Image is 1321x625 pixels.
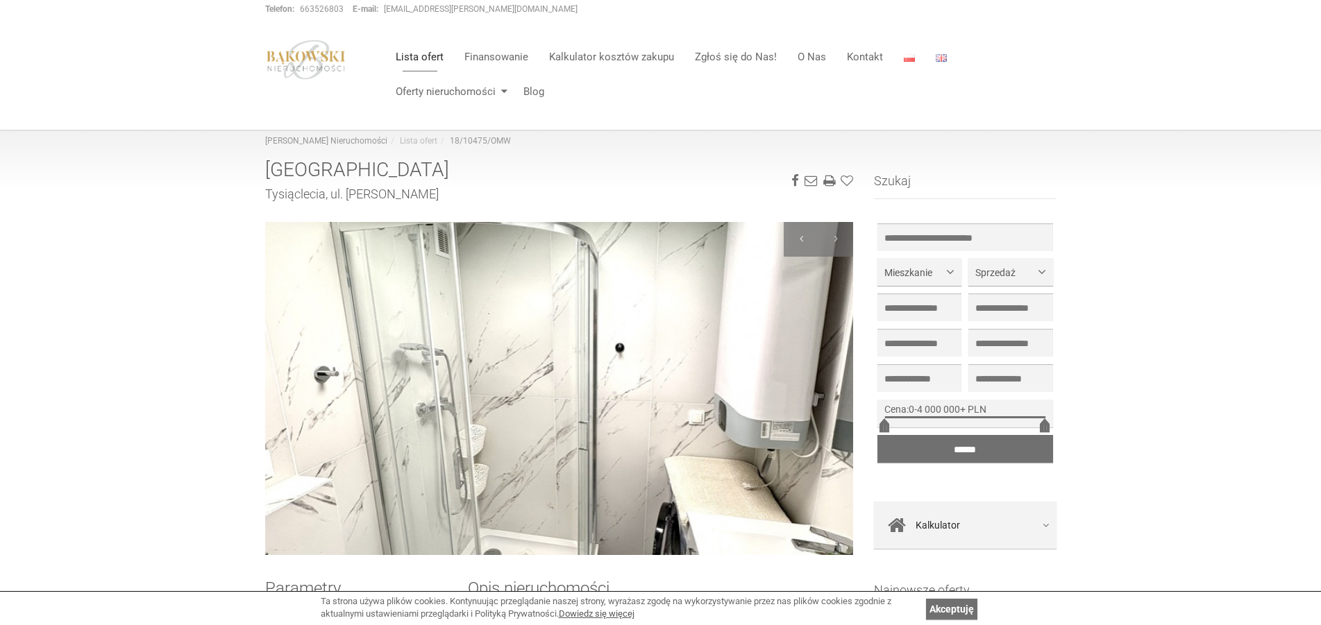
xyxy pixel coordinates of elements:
[353,4,378,14] strong: E-mail:
[836,43,893,71] a: Kontakt
[684,43,787,71] a: Zgłoś się do Nas!
[454,43,539,71] a: Finansowanie
[387,135,437,147] li: Lista ofert
[559,608,634,619] a: Dowiedz się więcej
[385,43,454,71] a: Lista ofert
[884,266,944,280] span: Mieszkanie
[265,40,347,80] img: logo
[513,78,544,105] a: Blog
[384,4,578,14] a: [EMAIL_ADDRESS][PERSON_NAME][DOMAIN_NAME]
[904,54,915,62] img: Polski
[916,515,960,535] span: Kalkulator
[917,404,986,415] span: 4 000 000+ PLN
[874,583,1057,608] h3: Najnowsze oferty
[936,54,947,62] img: English
[265,579,447,608] h2: Parametry
[265,187,854,201] h2: Tysiąclecia, ul. [PERSON_NAME]
[539,43,684,71] a: Kalkulator kosztów zakupu
[300,4,344,14] a: 663526803
[968,258,1052,286] button: Sprzedaż
[385,78,513,105] a: Oferty nieruchomości
[926,599,977,619] a: Akceptuję
[265,160,854,181] h1: [GEOGRAPHIC_DATA]
[265,4,294,14] strong: Telefon:
[909,404,914,415] span: 0
[468,579,853,608] h2: Opis nieruchomości
[265,222,854,555] img: Mieszkanie Wynajem Katowice Tysiąclecia Ułańska
[884,404,909,415] span: Cena:
[787,43,836,71] a: O Nas
[321,595,919,621] div: Ta strona używa plików cookies. Kontynuując przeglądanie naszej strony, wyrażasz zgodę na wykorzy...
[975,266,1035,280] span: Sprzedaż
[877,400,1053,427] div: -
[450,136,511,146] a: 18/10475/OMW
[877,258,961,286] button: Mieszkanie
[874,174,1057,199] h3: Szukaj
[265,136,387,146] a: [PERSON_NAME] Nieruchomości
